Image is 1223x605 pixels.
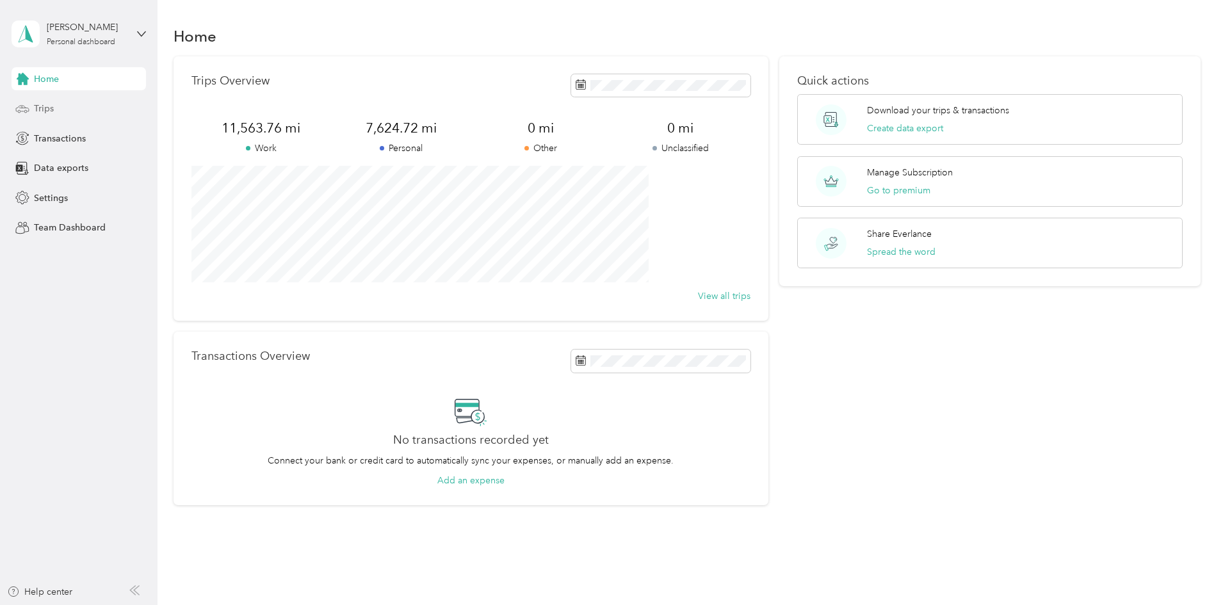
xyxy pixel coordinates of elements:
[471,119,610,137] span: 0 mi
[7,585,72,599] button: Help center
[34,102,54,115] span: Trips
[34,191,68,205] span: Settings
[47,20,127,34] div: [PERSON_NAME]
[867,184,930,197] button: Go to premium
[867,104,1009,117] p: Download your trips & transactions
[34,72,59,86] span: Home
[610,119,750,137] span: 0 mi
[393,433,549,447] h2: No transactions recorded yet
[34,132,86,145] span: Transactions
[437,474,505,487] button: Add an expense
[191,74,270,88] p: Trips Overview
[191,119,331,137] span: 11,563.76 mi
[867,122,943,135] button: Create data export
[797,74,1183,88] p: Quick actions
[191,350,310,363] p: Transactions Overview
[174,29,216,43] h1: Home
[867,166,953,179] p: Manage Subscription
[331,119,471,137] span: 7,624.72 mi
[867,245,935,259] button: Spread the word
[34,221,106,234] span: Team Dashboard
[698,289,750,303] button: View all trips
[34,161,88,175] span: Data exports
[268,454,674,467] p: Connect your bank or credit card to automatically sync your expenses, or manually add an expense.
[471,141,610,155] p: Other
[610,141,750,155] p: Unclassified
[47,38,115,46] div: Personal dashboard
[867,227,932,241] p: Share Everlance
[191,141,331,155] p: Work
[331,141,471,155] p: Personal
[1151,533,1223,605] iframe: Everlance-gr Chat Button Frame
